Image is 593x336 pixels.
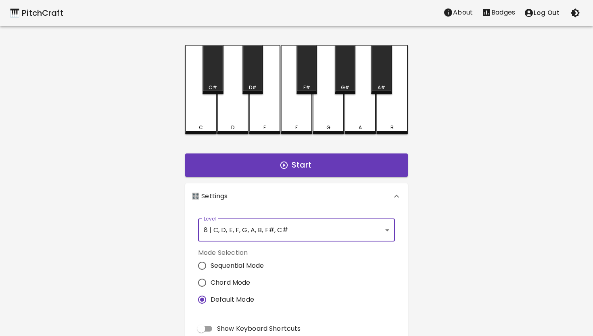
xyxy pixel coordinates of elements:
div: A [359,124,362,131]
div: F# [303,84,310,91]
span: Show Keyboard Shortcuts [217,324,301,334]
div: C [199,124,203,131]
div: 8 | C, D, E, F, G, A, B, F#, C# [198,219,395,241]
div: G [326,124,330,131]
button: Start [185,153,408,177]
p: About [453,8,473,17]
p: Badges [491,8,515,17]
span: Default Mode [211,295,254,304]
button: About [439,4,477,21]
label: Level [204,215,216,222]
button: account of current user [520,4,564,21]
div: G# [341,84,349,91]
a: 🎹 PitchCraft [10,6,63,19]
button: Stats [477,4,520,21]
div: E [263,124,266,131]
div: B [390,124,394,131]
div: C# [209,84,217,91]
div: 🎛️ Settings [185,183,408,209]
span: Sequential Mode [211,261,264,271]
div: D [231,124,234,131]
span: Chord Mode [211,278,251,288]
label: Mode Selection [198,248,270,257]
p: 🎛️ Settings [192,191,228,201]
div: D# [249,84,257,91]
div: A# [378,84,385,91]
div: F [295,124,298,131]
